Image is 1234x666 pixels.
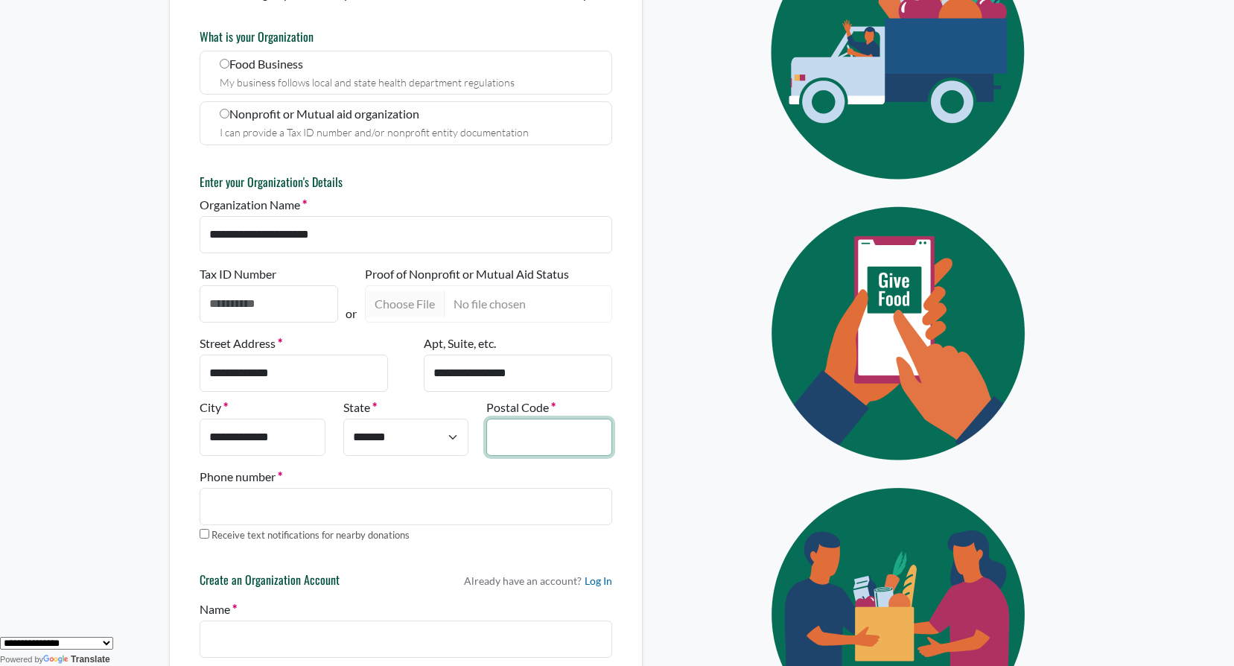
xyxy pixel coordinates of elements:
label: Street Address [200,334,282,352]
small: My business follows local and state health department regulations [220,76,515,89]
input: Nonprofit or Mutual aid organization I can provide a Tax ID number and/or nonprofit entity docume... [220,109,229,118]
input: Food Business My business follows local and state health department regulations [220,59,229,69]
img: Eye Icon [737,193,1065,474]
label: Postal Code [486,399,556,416]
label: Organization Name [200,196,307,214]
label: Receive text notifications for nearby donations [212,528,410,543]
label: Nonprofit or Mutual aid organization [200,101,612,145]
label: Phone number [200,468,282,486]
h6: Enter your Organization's Details [200,175,612,189]
img: Google Translate [43,655,71,665]
label: Apt, Suite, etc. [424,334,496,352]
label: Name [200,600,237,618]
label: City [200,399,228,416]
small: I can provide a Tax ID number and/or nonprofit entity documentation [220,126,529,139]
label: Proof of Nonprofit or Mutual Aid Status [365,265,569,283]
a: Translate [43,654,110,665]
label: Food Business [200,51,612,95]
label: Tax ID Number [200,265,276,283]
a: Log In [585,573,612,589]
h6: Create an Organization Account [200,573,340,594]
h6: What is your Organization [200,30,612,44]
label: State [343,399,377,416]
p: Already have an account? [464,573,612,589]
p: or [346,305,357,323]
